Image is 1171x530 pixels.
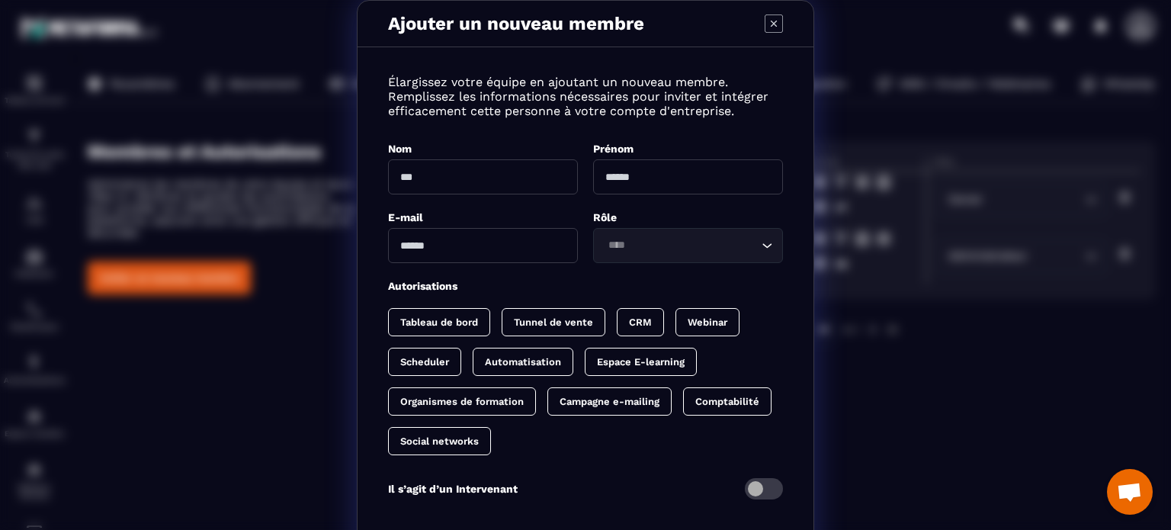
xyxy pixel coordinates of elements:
[388,143,412,155] label: Nom
[597,356,685,368] p: Espace E-learning
[688,316,727,328] p: Webinar
[1107,469,1153,515] div: Ouvrir le chat
[400,356,449,368] p: Scheduler
[629,316,652,328] p: CRM
[388,483,518,495] p: Il s’agit d’un Intervenant
[593,211,617,223] label: Rôle
[388,211,423,223] label: E-mail
[400,316,478,328] p: Tableau de bord
[388,280,457,292] label: Autorisations
[695,396,759,407] p: Comptabilité
[388,75,783,118] p: Élargissez votre équipe en ajoutant un nouveau membre. Remplissez les informations nécessaires po...
[400,396,524,407] p: Organismes de formation
[388,13,644,34] p: Ajouter un nouveau membre
[603,237,758,254] input: Search for option
[560,396,659,407] p: Campagne e-mailing
[593,143,634,155] label: Prénom
[485,356,561,368] p: Automatisation
[400,435,479,447] p: Social networks
[514,316,593,328] p: Tunnel de vente
[593,228,783,263] div: Search for option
